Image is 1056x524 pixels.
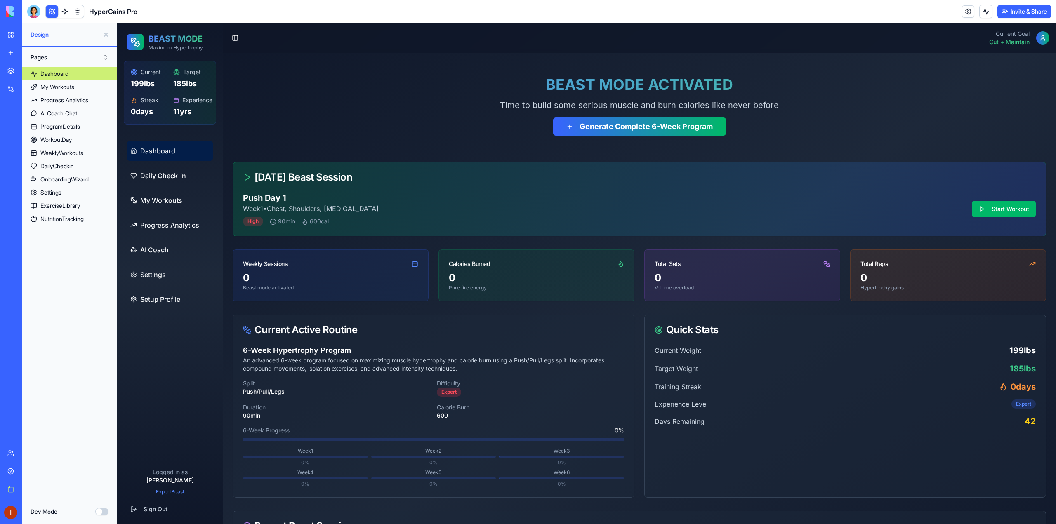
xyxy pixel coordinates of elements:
p: Week 4 [126,446,251,453]
p: 0 % [254,436,379,443]
span: 600 cal [184,194,212,202]
a: My Workouts [10,167,96,187]
p: Split [126,356,313,364]
h3: 6-Week Hypertrophy Program [126,322,507,333]
p: Hypertrophy gains [743,261,919,268]
span: Settings [23,247,49,256]
p: 185 lbs [56,55,92,66]
div: DailyCheckin [40,162,74,170]
div: 0 [332,248,507,261]
span: Experience [65,73,92,81]
h1: BEAST MODE ACTIVATED [115,53,929,70]
p: Beast mode activated [126,261,301,268]
span: 0 % [497,403,507,411]
button: Generate Complete 6-Week Program [436,94,609,113]
p: Maximum Hypertrophy [31,21,86,28]
div: My Workouts [40,83,74,91]
button: Pages [26,51,113,64]
div: [DATE] Beast Session [126,149,919,159]
span: 0 days [893,358,919,369]
p: Pure fire energy [332,261,507,268]
div: Total Reps [743,237,771,245]
p: Difficulty [320,356,507,364]
span: AI Coach [23,222,52,232]
a: AI Coach Chat [22,107,117,120]
span: My Workouts [23,172,65,182]
p: 0 % [382,436,507,443]
div: ProgramDetails [40,122,80,131]
p: Week 1 [126,425,251,431]
p: Logged in as [7,445,99,453]
a: Dashboard [10,118,96,138]
div: Dashboard [40,70,68,78]
div: 0 [126,248,301,261]
div: Current Active Routine [126,302,507,312]
span: Setup Profile [23,271,63,281]
p: 0 % [126,458,251,464]
button: Sign Out [7,478,99,494]
a: Progress Analytics [22,94,117,107]
span: 199 lbs [892,322,919,333]
span: Current Weight [537,322,584,332]
a: OnboardingWizard [22,173,117,186]
a: Settings [22,186,117,199]
a: ExerciseLibrary [22,199,117,212]
a: Daily Check-in [10,143,96,162]
div: AI Coach Chat [40,109,77,117]
p: Week 1 • Chest, Shoulders, [MEDICAL_DATA] [126,181,262,190]
h2: BEAST MODE [31,10,86,21]
p: Week 6 [382,446,507,453]
div: 0 [537,248,713,261]
span: Current [24,45,44,53]
div: ExerciseLibrary [40,202,80,210]
span: Daily Check-in [23,148,69,157]
p: 0 % [382,458,507,464]
a: Setup Profile [10,266,96,286]
p: Week 3 [382,425,507,431]
p: [PERSON_NAME] [7,453,99,461]
div: 0 [743,248,919,261]
p: Push/Pull/Legs [126,364,313,373]
p: Week 5 [254,446,379,453]
p: 199 lbs [14,55,49,66]
label: Dev Mode [31,508,57,516]
p: 90 min [126,388,313,397]
span: 90 min [153,194,178,202]
div: Settings [40,188,61,197]
span: Expert Beast [39,465,67,472]
a: ProgramDetails [22,120,117,133]
span: Target [66,45,84,53]
span: HyperGains Pro [89,7,137,16]
div: Expert [320,364,344,374]
a: Dashboard [22,67,117,80]
p: Calorie Burn [320,380,507,388]
div: Quick Stats [537,302,919,312]
p: 11 yrs [56,83,92,94]
div: High [126,194,146,203]
a: My Workouts [22,80,117,94]
img: ACg8ocKU0dK0jqdVr9fAgMX4mCreKjRL-8UsWQ6StUhnEFUxcY7ryg=s96-c [4,506,17,519]
p: Cut + Maintain [872,15,912,23]
p: Week 2 [254,425,379,431]
p: 600 [320,388,507,397]
p: 0 days [14,83,49,94]
p: Time to build some serious muscle and burn calories like never before [115,76,929,88]
div: NutritionTracking [40,215,84,223]
a: AI Coach [10,217,96,237]
div: WorkoutDay [40,136,72,144]
div: Recent Beast Sessions [126,498,919,508]
p: Duration [126,380,313,388]
div: Total Sets [537,237,564,245]
span: Training Streak [537,359,584,369]
span: 42 [907,392,919,404]
h3: Push Day 1 [126,169,262,181]
span: Design [31,31,99,39]
a: NutritionTracking [22,212,117,226]
span: Experience Level [537,376,591,386]
div: WeeklyWorkouts [40,149,83,157]
div: Progress Analytics [40,96,88,104]
span: Dashboard [23,123,58,133]
p: 0 % [126,436,251,443]
span: Streak [24,73,41,81]
a: Progress Analytics [10,192,96,212]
